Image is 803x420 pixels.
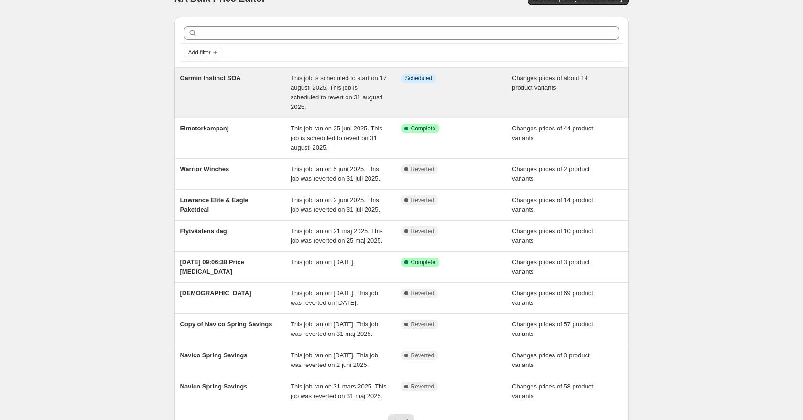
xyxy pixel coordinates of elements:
[291,75,387,110] span: This job is scheduled to start on 17 augusti 2025. This job is scheduled to revert on 31 augusti ...
[411,125,435,132] span: Complete
[512,227,593,244] span: Changes prices of 10 product variants
[180,75,241,82] span: Garmin Instinct SOA
[180,383,248,390] span: Navico Spring Savings
[180,196,249,213] span: Lowrance Elite & Eagle Paketdeal
[180,352,248,359] span: Navico Spring Savings
[512,352,590,368] span: Changes prices of 3 product variants
[512,383,593,399] span: Changes prices of 58 product variants
[512,196,593,213] span: Changes prices of 14 product variants
[180,165,229,172] span: Warrior Winches
[291,227,383,244] span: This job ran on 21 maj 2025. This job was reverted on 25 maj 2025.
[411,290,434,297] span: Reverted
[291,165,380,182] span: This job ran on 5 juni 2025. This job was reverted on 31 juli 2025.
[512,321,593,337] span: Changes prices of 57 product variants
[411,165,434,173] span: Reverted
[180,290,251,297] span: [DEMOGRAPHIC_DATA]
[291,258,355,266] span: This job ran on [DATE].
[411,258,435,266] span: Complete
[180,125,229,132] span: Elmotorkampanj
[180,227,227,235] span: Flytvästens dag
[291,352,378,368] span: This job ran on [DATE]. This job was reverted on 2 juni 2025.
[411,321,434,328] span: Reverted
[180,321,272,328] span: Copy of Navico Spring Savings
[411,383,434,390] span: Reverted
[512,258,590,275] span: Changes prices of 3 product variants
[188,49,211,56] span: Add filter
[512,75,588,91] span: Changes prices of about 14 product variants
[291,321,378,337] span: This job ran on [DATE]. This job was reverted on 31 maj 2025.
[291,125,382,151] span: This job ran on 25 juni 2025. This job is scheduled to revert on 31 augusti 2025.
[291,290,378,306] span: This job ran on [DATE]. This job was reverted on [DATE].
[411,196,434,204] span: Reverted
[411,352,434,359] span: Reverted
[291,383,387,399] span: This job ran on 31 mars 2025. This job was reverted on 31 maj 2025.
[405,75,433,82] span: Scheduled
[512,125,593,141] span: Changes prices of 44 product variants
[180,258,244,275] span: [DATE] 09:06:38 Price [MEDICAL_DATA]
[512,165,590,182] span: Changes prices of 2 product variants
[411,227,434,235] span: Reverted
[291,196,380,213] span: This job ran on 2 juni 2025. This job was reverted on 31 juli 2025.
[184,47,222,58] button: Add filter
[512,290,593,306] span: Changes prices of 69 product variants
